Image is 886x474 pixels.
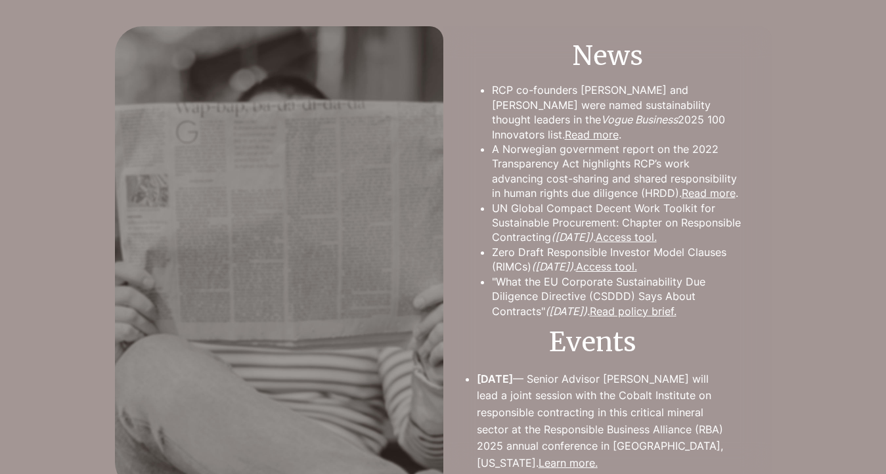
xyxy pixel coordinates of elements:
[477,371,727,472] p: ​ — Senior Advisor [PERSON_NAME] will lead a joint session with the Cobalt Institute on responsib...
[473,37,742,74] h2: News
[590,305,676,318] a: Read policy brief.
[545,305,590,318] span: ([DATE]).
[565,128,619,141] a: Read more
[477,372,513,385] span: [DATE]
[551,230,596,244] span: ([DATE]).
[492,201,742,245] p: UN Global Compact Decent Work Toolkit for Sustainable Procurement: Chapter on Responsible Contrac...
[492,245,742,274] p: Zero Draft Responsible Investor Model Clauses (RIMCs)
[458,324,727,360] h2: Events
[554,427,824,444] p: ​​
[539,456,598,469] a: Learn more.
[492,142,738,200] span: A Norwegian government report on the 2022 Transparency Act highlights RCP’s work advancing cost-s...
[596,230,657,244] a: Access tool.
[492,83,725,140] span: RCP co-founders [PERSON_NAME] and [PERSON_NAME] were named sustainability thought leaders in the ...
[601,113,678,126] span: Vogue Business
[576,260,637,273] a: Access tool.
[531,260,576,273] span: ([DATE]).
[492,274,742,318] p: "What the EU Corporate Sustainability Due Diligence Directive (CSDDD) Says About Contracts"
[682,186,736,200] a: Read more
